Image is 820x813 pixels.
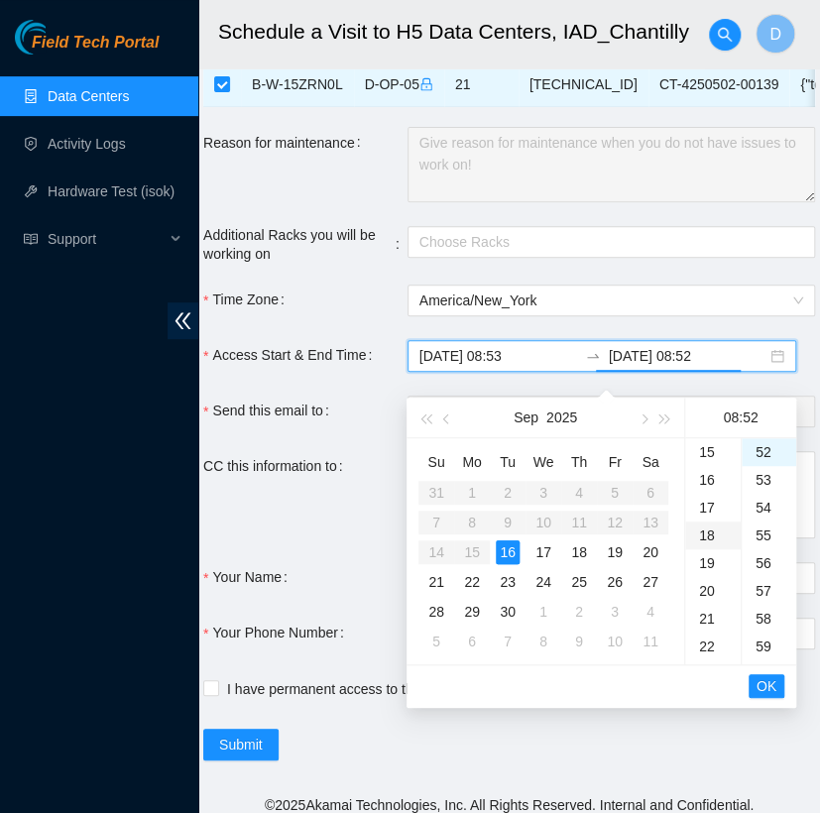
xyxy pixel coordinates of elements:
div: 22 [685,633,741,660]
td: 2025-10-09 [561,627,597,656]
div: 22 [460,570,484,594]
a: Hardware Test (isok) [48,183,175,199]
div: 26 [603,570,627,594]
button: D [756,14,795,54]
div: 8 [531,630,555,653]
th: Tu [490,446,526,478]
div: 58 [742,605,796,633]
span: to [585,348,601,364]
th: Th [561,446,597,478]
div: 21 [424,570,448,594]
label: Your Phone Number [203,618,352,649]
td: 2025-09-24 [526,567,561,597]
label: Access Start & End Time [203,340,380,372]
div: 18 [685,522,741,549]
td: 2025-10-04 [633,597,668,627]
div: 9 [567,630,591,653]
div: 16 [685,466,741,494]
span: read [24,232,38,246]
td: 2025-10-01 [526,597,561,627]
div: 1 [531,600,555,624]
div: 55 [742,522,796,549]
div: 18 [567,540,591,564]
textarea: Reason for maintenance [408,127,815,202]
td: 2025-09-23 [490,567,526,597]
label: Your Name [203,562,295,594]
div: 19 [603,540,627,564]
div: 28 [424,600,448,624]
div: 53 [742,466,796,494]
div: 16 [496,540,520,564]
button: Sep [514,398,538,437]
div: 20 [685,577,741,605]
div: 08:52 [693,398,788,437]
div: 2 [567,600,591,624]
div: 24 [531,570,555,594]
button: search [709,19,741,51]
label: Send this email to [203,396,337,427]
td: 2025-09-28 [418,597,454,627]
th: Sa [633,446,668,478]
td: CT-4250502-00139 [648,62,790,107]
span: Submit [219,734,263,755]
div: 57 [742,577,796,605]
a: Data Centers [48,88,129,104]
td: 2025-09-27 [633,567,668,597]
td: 2025-10-06 [454,627,490,656]
th: Su [418,446,454,478]
td: 21 [444,62,519,107]
div: 3 [603,600,627,624]
td: 2025-09-29 [454,597,490,627]
a: Activity Logs [48,136,126,152]
td: 2025-10-08 [526,627,561,656]
a: Akamai TechnologiesField Tech Portal [15,36,159,61]
td: 2025-09-16 [490,537,526,567]
label: Time Zone [203,285,293,316]
span: Support [48,219,165,259]
th: We [526,446,561,478]
div: 21 [685,605,741,633]
td: 2025-09-26 [597,567,633,597]
span: I have permanent access to this datacenter [219,678,501,700]
span: OK [757,675,776,697]
button: OK [749,674,784,698]
button: 2025 [546,398,577,437]
div: 11 [639,630,662,653]
div: 52 [742,438,796,466]
div: 25 [567,570,591,594]
div: 54 [742,494,796,522]
td: 2025-09-25 [561,567,597,597]
span: Field Tech Portal [32,34,159,53]
div: 56 [742,549,796,577]
td: 2025-09-19 [597,537,633,567]
img: Akamai Technologies [15,20,100,55]
div: 29 [460,600,484,624]
label: Reason for maintenance [203,127,368,159]
span: D [769,22,781,47]
div: 23 [685,660,741,688]
span: America/New_York [419,286,803,315]
td: 2025-09-30 [490,597,526,627]
label: Additional Racks you will be working on [203,229,408,261]
td: 2025-10-03 [597,597,633,627]
td: 2025-09-22 [454,567,490,597]
div: 17 [685,494,741,522]
th: Fr [597,446,633,478]
div: 4 [639,600,662,624]
div: 5 [424,630,448,653]
span: lock [419,77,433,91]
td: 2025-10-11 [633,627,668,656]
div: 17 [531,540,555,564]
td: 2025-09-20 [633,537,668,567]
div: 19 [685,549,741,577]
td: D-OP-05 [354,62,444,107]
td: 2025-09-17 [526,537,561,567]
span: search [710,27,740,43]
div: 10 [603,630,627,653]
td: 2025-10-10 [597,627,633,656]
input: End date [609,345,766,367]
label: CC this information to [203,451,351,483]
div: 6 [460,630,484,653]
div: 15 [685,438,741,466]
div: 20 [639,540,662,564]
